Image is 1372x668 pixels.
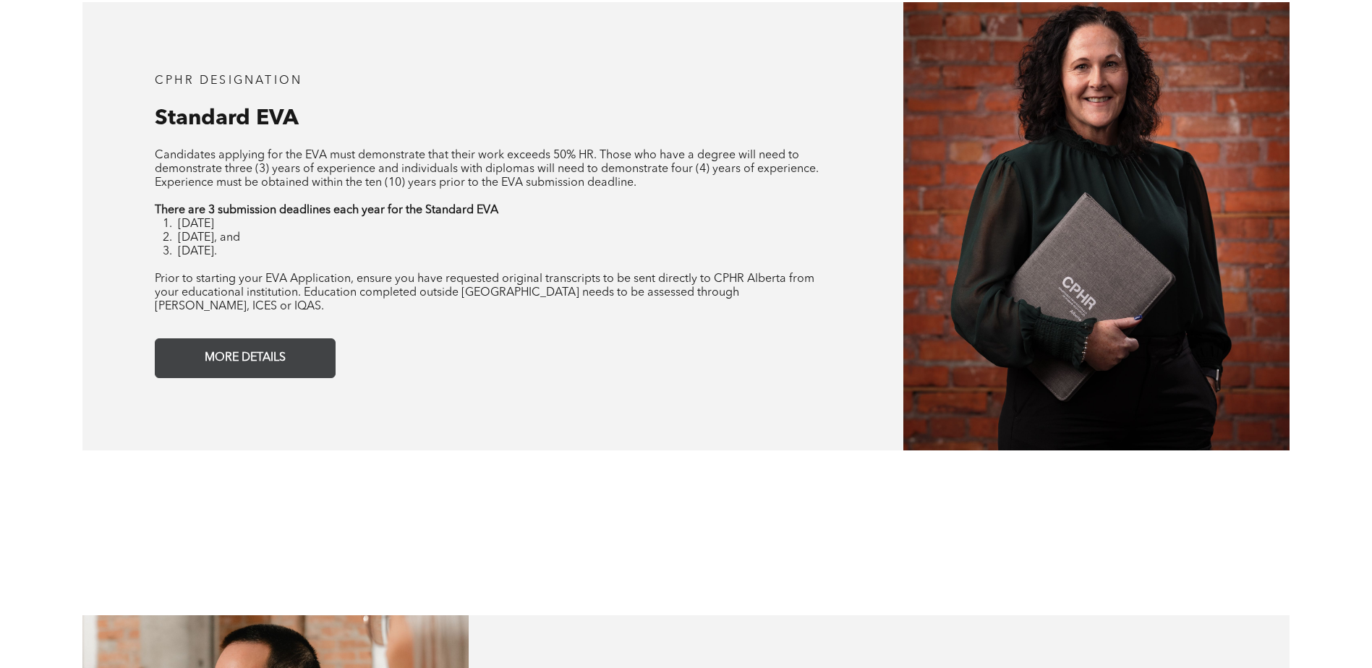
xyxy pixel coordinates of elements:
[155,338,336,378] a: MORE DETAILS
[178,232,240,244] span: [DATE], and
[155,150,819,189] span: Candidates applying for the EVA must demonstrate that their work exceeds 50% HR. Those who have a...
[178,218,214,230] span: [DATE]
[155,75,302,87] span: CPHR DESIGNATION
[155,108,299,129] span: Standard EVA
[155,273,814,312] span: Prior to starting your EVA Application, ensure you have requested original transcripts to be sent...
[178,246,217,257] span: [DATE].
[155,205,498,216] strong: There are 3 submission deadlines each year for the Standard EVA
[200,344,291,372] span: MORE DETAILS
